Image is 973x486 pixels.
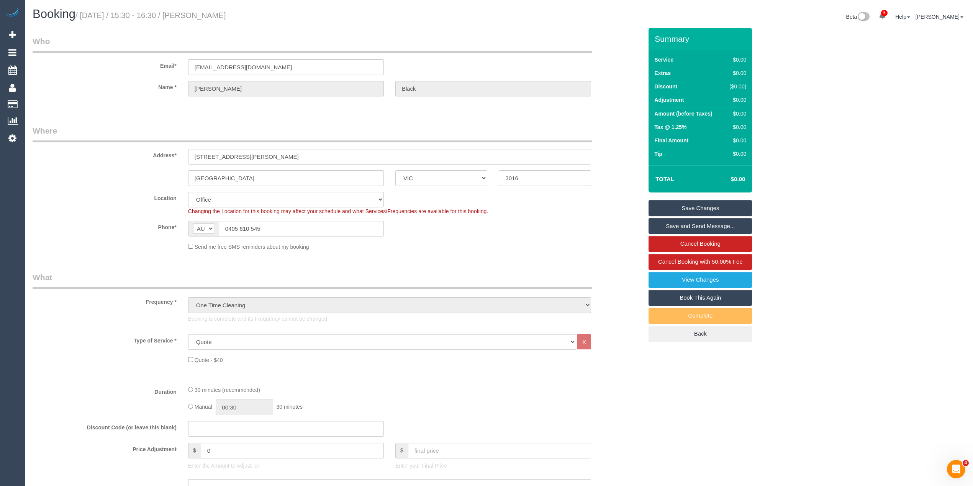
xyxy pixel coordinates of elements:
[27,149,182,159] label: Address*
[188,170,384,186] input: Suburb*
[27,295,182,306] label: Frequency *
[857,12,870,22] img: New interface
[654,123,686,131] label: Tax @ 1.25%
[655,34,748,43] h3: Summary
[219,221,384,236] input: Phone*
[846,14,870,20] a: Beta
[276,404,302,410] span: 30 minutes
[395,443,408,458] span: $
[726,110,746,117] div: $0.00
[188,443,201,458] span: $
[649,218,752,234] a: Save and Send Message...
[654,83,677,90] label: Discount
[33,36,592,53] legend: Who
[5,8,20,18] img: Automaid Logo
[649,236,752,252] a: Cancel Booking
[916,14,963,20] a: [PERSON_NAME]
[33,7,75,21] span: Booking
[654,110,712,117] label: Amount (before Taxes)
[649,272,752,288] a: View Changes
[726,123,746,131] div: $0.00
[654,150,662,158] label: Tip
[963,460,969,466] span: 4
[27,421,182,431] label: Discount Code (or leave this blank)
[658,258,743,265] span: Cancel Booking with 50.00% Fee
[195,357,223,363] span: Quote - $40
[654,56,673,64] label: Service
[27,334,182,344] label: Type of Service *
[27,443,182,453] label: Price Adjustment
[33,125,592,142] legend: Where
[726,69,746,77] div: $0.00
[27,221,182,231] label: Phone*
[499,170,591,186] input: Post Code*
[726,96,746,104] div: $0.00
[195,387,260,393] span: 30 minutes (recommended)
[895,14,910,20] a: Help
[33,272,592,289] legend: What
[195,244,309,250] span: Send me free SMS reminders about my booking
[947,460,965,478] iframe: Intercom live chat
[188,315,591,323] p: Booking is complete and its Frequency cannot be changed
[655,176,674,182] strong: Total
[726,83,746,90] div: ($0.00)
[188,462,384,470] p: Enter the Amount to Adjust, or
[654,69,671,77] label: Extras
[75,11,226,20] small: / [DATE] / 15:30 - 16:30 / [PERSON_NAME]
[27,385,182,396] label: Duration
[649,200,752,216] a: Save Changes
[188,59,384,75] input: Email*
[649,290,752,306] a: Book This Again
[726,56,746,64] div: $0.00
[649,254,752,270] a: Cancel Booking with 50.00% Fee
[708,176,745,183] h4: $0.00
[649,326,752,342] a: Back
[726,150,746,158] div: $0.00
[27,81,182,91] label: Name *
[408,443,591,458] input: final price
[654,96,684,104] label: Adjustment
[395,81,591,96] input: Last Name*
[188,81,384,96] input: First Name*
[188,208,488,214] span: Changing the Location for this booking may affect your schedule and what Services/Frequencies are...
[726,137,746,144] div: $0.00
[875,8,890,24] a: 5
[395,462,591,470] p: Enter your Final Price
[881,10,888,16] span: 5
[654,137,688,144] label: Final Amount
[27,192,182,202] label: Location
[27,59,182,70] label: Email*
[195,404,212,410] span: Manual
